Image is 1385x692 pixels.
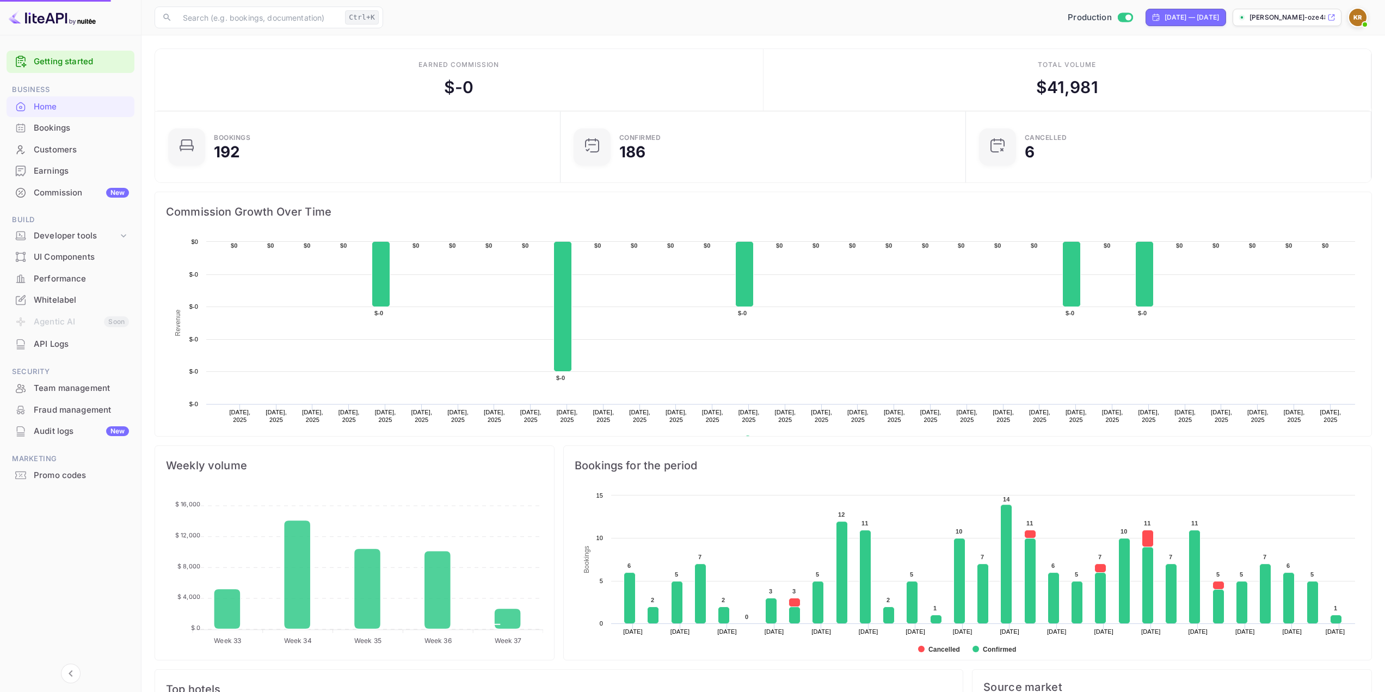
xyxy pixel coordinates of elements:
a: Home [7,96,134,117]
div: Earnings [34,165,129,177]
div: Audit logsNew [7,421,134,442]
input: Search (e.g. bookings, documentation) [176,7,341,28]
div: Whitelabel [34,294,129,307]
div: Ctrl+K [345,10,379,25]
div: Promo codes [34,469,129,482]
div: Fraud management [7,400,134,421]
a: Getting started [34,56,129,68]
div: Earnings [7,161,134,182]
span: Production [1068,11,1112,24]
a: Promo codes [7,465,134,485]
a: Whitelabel [7,290,134,310]
a: CommissionNew [7,182,134,203]
span: Business [7,84,134,96]
div: Audit logs [34,425,129,438]
div: 6 [1025,144,1035,160]
div: Fraud management [34,404,129,417]
div: Bookings [7,118,134,139]
div: New [106,188,129,198]
a: API Logs [7,334,134,354]
div: Getting started [7,51,134,73]
div: Customers [7,139,134,161]
div: New [106,426,129,436]
div: Home [34,101,129,113]
a: Earnings [7,161,134,181]
div: Whitelabel [7,290,134,311]
div: Performance [7,268,134,290]
div: Switch to Sandbox mode [1063,11,1137,24]
div: API Logs [34,338,129,351]
div: Confirmed [619,134,661,141]
a: UI Components [7,247,134,267]
div: Home [7,96,134,118]
div: 192 [214,144,240,160]
span: Build [7,214,134,226]
div: Bookings [214,134,250,141]
div: UI Components [34,251,129,264]
span: Security [7,366,134,378]
div: Customers [34,144,129,156]
div: UI Components [7,247,134,268]
img: Kobus Roux [1349,9,1366,26]
div: CommissionNew [7,182,134,204]
a: Team management [7,378,134,398]
a: Performance [7,268,134,289]
div: Developer tools [34,230,118,242]
span: Marketing [7,453,134,465]
div: Team management [34,382,129,395]
div: [DATE] — [DATE] [1165,13,1219,22]
a: Customers [7,139,134,160]
a: Bookings [7,118,134,138]
div: API Logs [7,334,134,355]
button: Collapse navigation [61,664,81,683]
div: Developer tools [7,226,134,246]
div: Commission [34,187,129,199]
img: LiteAPI logo [9,9,96,26]
div: 186 [619,144,645,160]
div: Performance [34,273,129,285]
p: [PERSON_NAME]-oze48.[PERSON_NAME]... [1249,13,1325,22]
div: Team management [7,378,134,399]
a: Fraud management [7,400,134,420]
a: Audit logsNew [7,421,134,441]
div: CANCELLED [1025,134,1067,141]
div: Promo codes [7,465,134,486]
div: Bookings [34,122,129,134]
